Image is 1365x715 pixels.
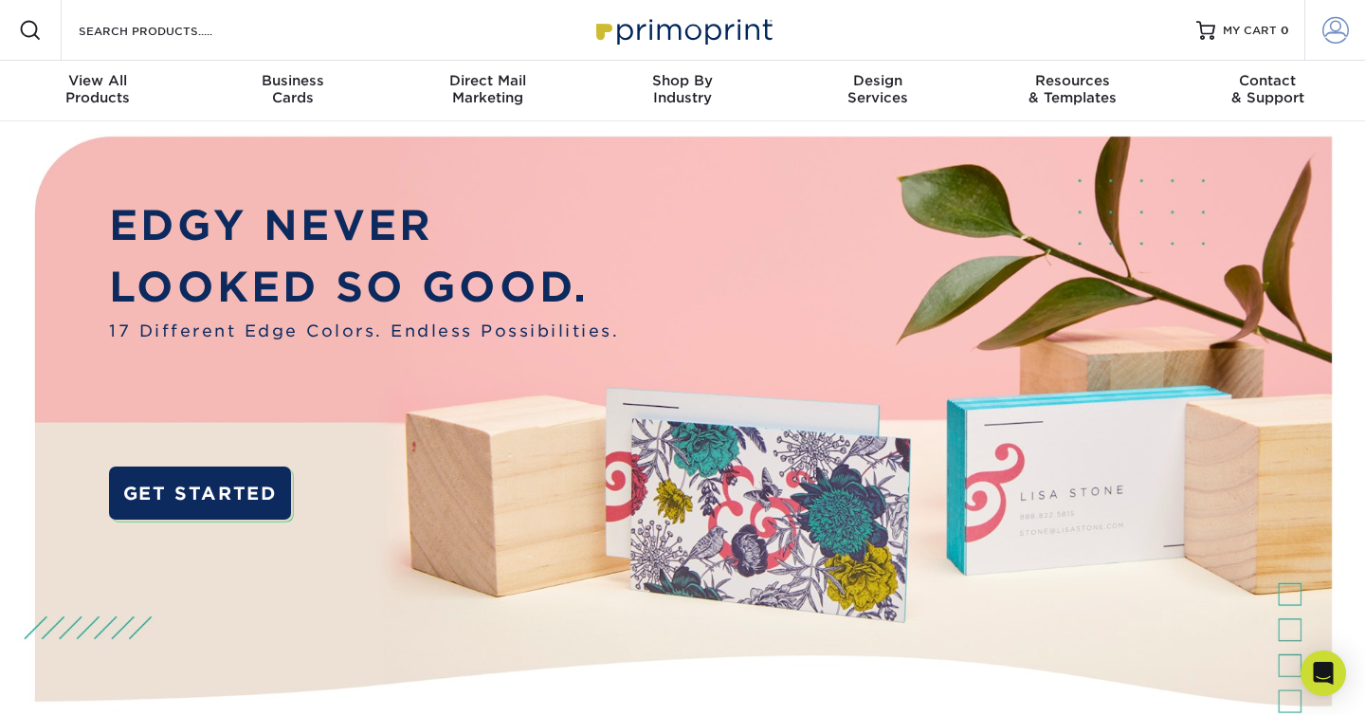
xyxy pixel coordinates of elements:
[195,61,391,121] a: BusinessCards
[780,72,975,106] div: Services
[780,61,975,121] a: DesignServices
[390,61,585,121] a: Direct MailMarketing
[195,72,391,89] span: Business
[1170,72,1365,106] div: & Support
[1223,23,1277,39] span: MY CART
[390,72,585,106] div: Marketing
[390,72,585,89] span: Direct Mail
[975,72,1171,89] span: Resources
[109,195,619,257] p: EDGY NEVER
[975,72,1171,106] div: & Templates
[1170,61,1365,121] a: Contact& Support
[109,257,619,319] p: LOOKED SO GOOD.
[77,19,262,42] input: SEARCH PRODUCTS.....
[195,72,391,106] div: Cards
[585,72,780,106] div: Industry
[585,72,780,89] span: Shop By
[1301,651,1346,696] div: Open Intercom Messenger
[1281,24,1289,37] span: 0
[1170,72,1365,89] span: Contact
[585,61,780,121] a: Shop ByIndustry
[109,467,290,521] a: GET STARTED
[780,72,975,89] span: Design
[109,319,619,343] span: 17 Different Edge Colors. Endless Possibilities.
[588,9,777,50] img: Primoprint
[975,61,1171,121] a: Resources& Templates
